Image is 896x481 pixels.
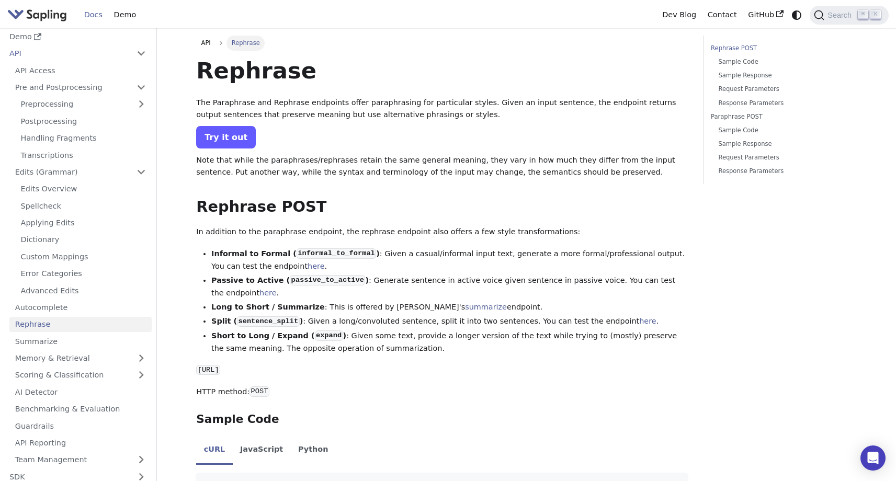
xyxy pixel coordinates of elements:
a: Handling Fragments [15,131,152,146]
a: Spellcheck [15,198,152,213]
a: Sample Response [718,139,849,149]
p: Note that while the paraphrases/rephrases retain the same general meaning, they vary in how much ... [196,154,688,179]
code: [URL] [196,365,220,375]
strong: Long to Short / Summarize [211,303,325,311]
p: The Paraphrase and Rephrase endpoints offer paraphrasing for particular styles. Given an input se... [196,97,688,122]
a: Error Categories [15,266,152,281]
a: Demo [4,29,152,44]
p: HTTP method: [196,386,688,398]
a: Dictionary [15,232,152,247]
li: : Given a long/convoluted sentence, split it into two sentences. You can test the endpoint . [211,315,688,328]
a: Pre and Postprocessing [9,80,152,95]
a: Postprocessing [15,113,152,129]
span: Search [824,11,858,19]
a: Rephrase POST [711,43,853,53]
kbd: ⌘ [858,10,868,19]
a: API [4,46,131,61]
a: Contact [702,7,743,23]
a: Sample Code [718,125,849,135]
a: Request Parameters [718,84,849,94]
li: : This is offered by [PERSON_NAME]'s endpoint. [211,301,688,314]
a: Autocomplete [9,300,152,315]
a: Request Parameters [718,153,849,163]
a: Sample Code [718,57,849,67]
a: Paraphrase POST [711,112,853,122]
img: Sapling.ai [7,7,67,22]
a: Custom Mappings [15,249,152,264]
code: passive_to_active [290,275,365,285]
button: Collapse sidebar category 'API' [131,46,152,61]
strong: Passive to Active ( ) [211,276,369,284]
a: Demo [108,7,142,23]
kbd: K [870,10,881,19]
a: Preprocessing [15,97,152,112]
li: JavaScript [233,436,291,465]
code: informal_to_formal [297,248,376,259]
a: Advanced Edits [15,283,152,298]
a: Summarize [9,334,152,349]
li: cURL [196,436,232,465]
a: Try it out [196,126,256,148]
h1: Rephrase [196,56,688,85]
span: API [201,39,211,47]
a: Guardrails [9,418,152,433]
a: Rephrase [9,317,152,332]
a: summarize [465,303,507,311]
li: : Given a casual/informal input text, generate a more formal/professional output. You can test th... [211,248,688,273]
a: Memory & Retrieval [9,351,152,366]
nav: Breadcrumbs [196,36,688,50]
a: Sample Response [718,71,849,81]
a: here [259,289,276,297]
p: In addition to the paraphrase endpoint, the rephrase endpoint also offers a few style transformat... [196,226,688,238]
a: GitHub [742,7,789,23]
li: Python [291,436,336,465]
a: Scoring & Classification [9,368,152,383]
code: POST [249,386,269,397]
a: Applying Edits [15,215,152,231]
a: Response Parameters [718,166,849,176]
a: Dev Blog [656,7,701,23]
a: AI Detector [9,384,152,399]
span: Rephrase [226,36,264,50]
a: Docs [78,7,108,23]
strong: Informal to Formal ( ) [211,249,380,258]
a: Edits Overview [15,181,152,197]
li: : Generate sentence in active voice given sentence in passive voice. You can test the endpoint . [211,274,688,300]
a: Transcriptions [15,147,152,163]
a: API Reporting [9,436,152,451]
code: expand [315,330,343,341]
a: Sapling.ai [7,7,71,22]
a: here [639,317,656,325]
a: Response Parameters [718,98,849,108]
a: API Access [9,63,152,78]
strong: Short to Long / Expand ( ) [211,331,346,340]
li: : Given some text, provide a longer version of the text while trying to (mostly) preserve the sam... [211,330,688,355]
a: Edits (Grammar) [9,165,152,180]
code: sentence_split [237,316,300,327]
a: Benchmarking & Evaluation [9,402,152,417]
button: Switch between dark and light mode (currently system mode) [789,7,804,22]
h3: Sample Code [196,413,688,427]
a: here [308,262,324,270]
div: Open Intercom Messenger [860,445,886,471]
a: API [196,36,216,50]
strong: Split ( ) [211,317,303,325]
button: Search (Command+K) [810,6,888,25]
h2: Rephrase POST [196,198,688,216]
a: Team Management [9,452,152,467]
